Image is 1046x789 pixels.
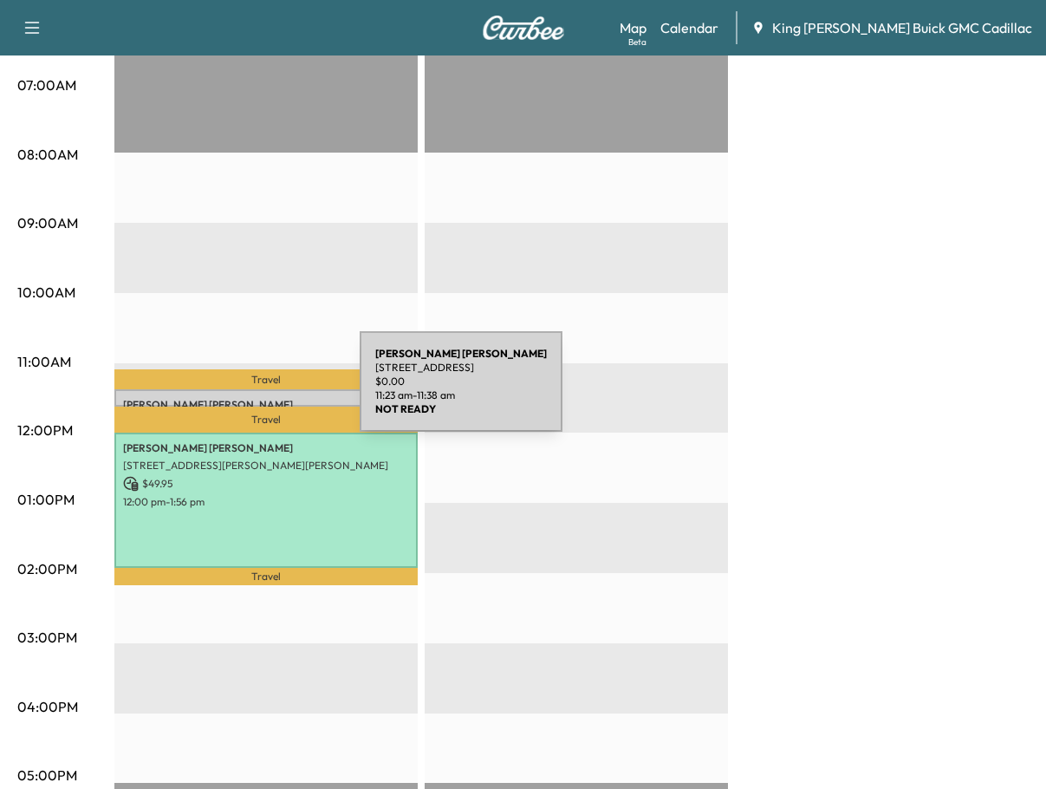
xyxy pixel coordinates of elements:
p: [PERSON_NAME] [PERSON_NAME] [123,441,409,455]
p: 12:00 pm - 1:56 pm [123,495,409,509]
p: 09:00AM [17,212,78,233]
b: [PERSON_NAME] [PERSON_NAME] [375,347,547,360]
p: 11:00AM [17,351,71,372]
p: 01:00PM [17,489,75,510]
p: [PERSON_NAME] [PERSON_NAME] [123,398,409,412]
div: Beta [628,36,646,49]
p: [STREET_ADDRESS][PERSON_NAME][PERSON_NAME] [123,459,409,473]
p: 04:00PM [17,696,78,717]
p: 08:00AM [17,144,78,165]
b: NOT READY [375,402,436,415]
p: [STREET_ADDRESS] [375,361,547,375]
p: Travel [114,568,418,585]
p: 11:23 am - 11:38 am [375,388,547,402]
p: 03:00PM [17,627,77,648]
p: 12:00PM [17,420,73,440]
p: Travel [114,369,418,389]
p: 02:00PM [17,558,77,579]
a: Calendar [660,17,718,38]
p: $ 49.95 [123,476,409,492]
a: MapBeta [620,17,646,38]
p: 10:00AM [17,282,75,303]
p: Travel [114,407,418,433]
p: 05:00PM [17,765,77,786]
img: Curbee Logo [482,16,565,40]
p: 07:00AM [17,75,76,95]
p: $ 0.00 [375,375,547,388]
span: King [PERSON_NAME] Buick GMC Cadillac [772,17,1032,38]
